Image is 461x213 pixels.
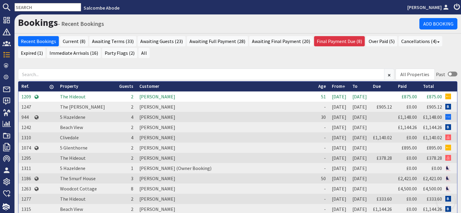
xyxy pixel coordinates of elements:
a: £0.00 [406,134,417,140]
td: [DATE] [329,153,349,163]
a: To [352,83,358,89]
a: £0.00 [406,206,417,212]
a: Clivedale [60,134,79,140]
a: £0.00 [406,165,417,171]
a: Awaiting Guests (23) [138,36,186,46]
a: £4,500.00 [423,186,442,192]
td: - [315,153,329,163]
img: Referer: Salcombe Abode [445,186,451,191]
a: Recent Bookings [18,36,59,46]
input: Search... [18,69,384,80]
a: Over Paid (5) [366,36,397,46]
span: 8 [131,186,133,192]
td: - [315,102,329,112]
a: 5 Hazeldene [60,114,85,120]
td: [DATE] [329,112,349,122]
a: £1,148.00 [398,114,417,120]
a: Add Booking [419,18,457,29]
span: 4 [131,134,133,140]
td: 1311 [18,163,34,173]
td: [DATE] [329,173,349,184]
div: Past [436,71,445,78]
td: - [315,184,329,194]
td: - [315,143,329,153]
img: Referer: Bing [445,145,451,150]
img: Referer: Google [445,114,451,120]
a: £1,140.02 [373,134,392,140]
td: [PERSON_NAME] [136,112,315,122]
a: The [PERSON_NAME] [60,104,105,110]
a: £1,140.02 [423,134,442,140]
td: [PERSON_NAME] [136,132,315,143]
div: Combobox [396,69,435,80]
span: 4 [131,114,133,120]
td: [DATE] [329,194,349,204]
a: The Hideout [60,155,86,161]
a: £875.00 [402,94,417,100]
th: Due [370,82,395,91]
a: £2,421.00 [398,175,417,181]
a: £1,144.26 [398,124,417,130]
a: The Smurf House [60,175,96,181]
td: 1074 [18,143,34,153]
a: The Hideout [60,196,86,202]
a: Awaiting Full Payment (28) [187,36,248,46]
a: Property [60,83,78,89]
a: £1,144.26 [373,206,392,212]
span: 1 [131,165,133,171]
a: £333.60 [377,196,392,202]
td: [PERSON_NAME] (Owner Booking) [136,163,315,173]
td: [DATE] [349,184,370,194]
a: Customer [139,83,159,89]
td: - [315,122,329,132]
a: £905.12 [427,104,442,110]
a: £1,144.26 [423,206,442,212]
td: - [315,194,329,204]
a: Party Flags (2) [102,48,137,58]
div: All Properties [400,71,429,78]
a: Expired (1) [18,48,46,58]
td: [DATE] [349,122,370,132]
td: [DATE] [349,143,370,153]
td: [PERSON_NAME] [136,122,315,132]
img: Referer: Booking.com [445,124,451,130]
td: - [315,132,329,143]
td: [DATE] [329,102,349,112]
a: £895.00 [427,145,442,151]
td: 1295 [18,153,34,163]
td: 1263 [18,184,34,194]
td: 1186 [18,173,34,184]
a: Final Payment Due (8) [314,36,365,46]
td: [PERSON_NAME] [136,153,315,163]
td: 51 [315,91,329,102]
a: Ref. [21,83,29,89]
td: [DATE] [329,143,349,153]
td: 944 [18,112,34,122]
span: 2 [131,94,133,100]
a: Beach View [60,124,83,130]
a: From [332,83,345,89]
td: [DATE] [349,91,370,102]
td: [PERSON_NAME] [136,184,315,194]
a: £4,500.00 [398,186,417,192]
a: 5 Glenthorne [60,145,87,151]
img: Referer: Airbnb [445,134,451,140]
a: Immediate Arrivals (16) [47,48,101,58]
a: £895.00 [402,145,417,151]
img: Referer: Airbnb [445,155,451,161]
a: Salcombe Abode [84,5,119,11]
a: £0.00 [431,165,442,171]
span: 2 [131,196,133,202]
a: Total [423,83,434,89]
td: [DATE] [349,112,370,122]
a: Bookings [18,17,58,29]
a: £1,144.26 [423,124,442,130]
td: [DATE] [329,163,349,173]
td: [PERSON_NAME] [136,91,315,102]
a: Current (8) [60,36,88,46]
td: 50 [315,173,329,184]
span: 3 [131,175,133,181]
td: [DATE] [349,173,370,184]
td: [DATE] [329,184,349,194]
span: 2 [131,124,133,130]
